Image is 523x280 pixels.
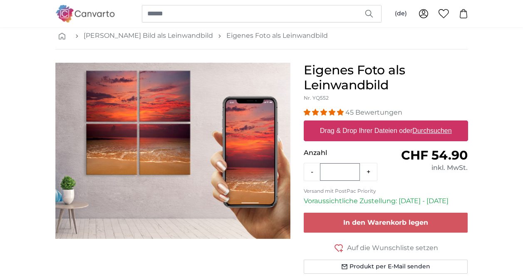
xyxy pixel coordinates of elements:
u: Durchsuchen [412,127,451,134]
button: - [304,164,320,180]
span: Nr. YQ552 [304,95,329,101]
img: Canvarto [55,5,115,22]
span: Auf die Wunschliste setzen [347,243,438,253]
nav: breadcrumbs [55,22,468,49]
div: 1 of 1 [55,63,290,239]
button: (de) [388,6,414,21]
label: Drag & Drop Ihrer Dateien oder [317,123,455,139]
button: Auf die Wunschliste setzen [304,243,468,253]
button: In den Warenkorb legen [304,213,468,233]
a: [PERSON_NAME] Bild als Leinwandbild [84,31,213,41]
span: 45 Bewertungen [345,108,402,116]
a: Eigenes Foto als Leinwandbild [226,31,328,41]
div: inkl. MwSt. [386,163,468,173]
button: + [360,164,377,180]
span: CHF 54.90 [401,147,468,163]
span: In den Warenkorb legen [343,219,428,226]
p: Voraussichtliche Zustellung: [DATE] - [DATE] [304,196,468,206]
img: personalised-canvas-print [55,63,290,239]
p: Versand mit PostPac Priority [304,188,468,194]
button: Produkt per E-Mail senden [304,260,468,274]
h1: Eigenes Foto als Leinwandbild [304,63,468,93]
p: Anzahl [304,148,386,158]
span: 4.93 stars [304,108,345,116]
